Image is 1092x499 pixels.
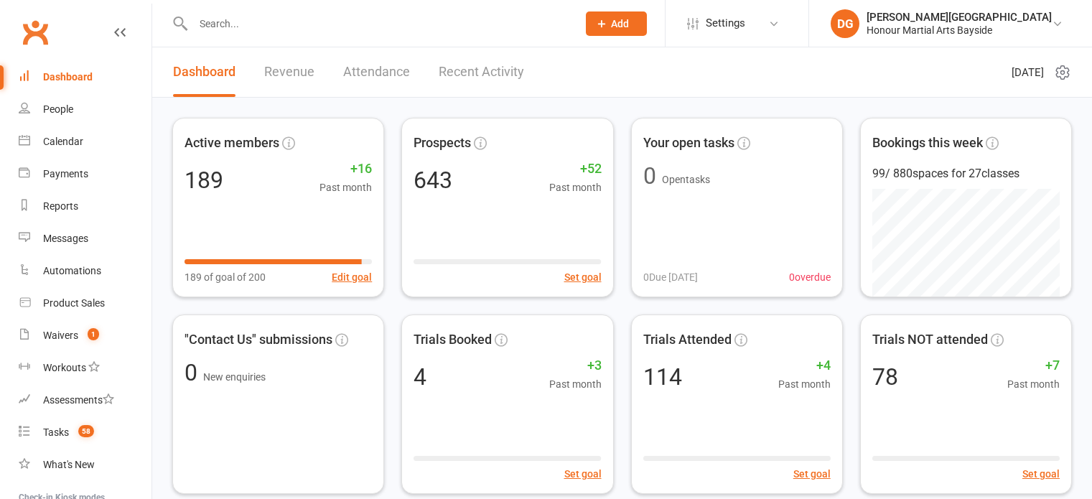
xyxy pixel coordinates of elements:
[17,14,53,50] a: Clubworx
[564,466,602,482] button: Set goal
[43,136,83,147] div: Calendar
[43,330,78,341] div: Waivers
[185,359,203,386] span: 0
[19,126,151,158] a: Calendar
[414,365,426,388] div: 4
[43,233,88,244] div: Messages
[586,11,647,36] button: Add
[185,330,332,350] span: "Contact Us" submissions
[872,365,898,388] div: 78
[43,168,88,179] div: Payments
[778,355,831,376] span: +4
[43,394,114,406] div: Assessments
[19,158,151,190] a: Payments
[643,365,682,388] div: 114
[78,425,94,437] span: 58
[19,223,151,255] a: Messages
[643,269,698,285] span: 0 Due [DATE]
[643,330,732,350] span: Trials Attended
[185,133,279,154] span: Active members
[643,133,734,154] span: Your open tasks
[564,269,602,285] button: Set goal
[185,169,223,192] div: 189
[319,179,372,195] span: Past month
[19,255,151,287] a: Automations
[872,330,988,350] span: Trials NOT attended
[549,376,602,392] span: Past month
[1022,466,1060,482] button: Set goal
[43,200,78,212] div: Reports
[867,24,1052,37] div: Honour Martial Arts Bayside
[19,190,151,223] a: Reports
[1007,376,1060,392] span: Past month
[203,371,266,383] span: New enquiries
[872,164,1060,183] div: 99 / 880 spaces for 27 classes
[778,376,831,392] span: Past month
[43,103,73,115] div: People
[872,133,983,154] span: Bookings this week
[19,287,151,320] a: Product Sales
[189,14,567,34] input: Search...
[343,47,410,97] a: Attendance
[414,330,492,350] span: Trials Booked
[19,320,151,352] a: Waivers 1
[19,416,151,449] a: Tasks 58
[867,11,1052,24] div: [PERSON_NAME][GEOGRAPHIC_DATA]
[1007,355,1060,376] span: +7
[19,61,151,93] a: Dashboard
[319,159,372,179] span: +16
[43,265,101,276] div: Automations
[43,71,93,83] div: Dashboard
[19,449,151,481] a: What's New
[1012,64,1044,81] span: [DATE]
[793,466,831,482] button: Set goal
[662,174,710,185] span: Open tasks
[43,362,86,373] div: Workouts
[439,47,524,97] a: Recent Activity
[831,9,859,38] div: DG
[549,179,602,195] span: Past month
[19,93,151,126] a: People
[264,47,314,97] a: Revenue
[173,47,235,97] a: Dashboard
[706,7,745,39] span: Settings
[414,169,452,192] div: 643
[789,269,831,285] span: 0 overdue
[88,328,99,340] span: 1
[549,355,602,376] span: +3
[43,459,95,470] div: What's New
[643,164,656,187] div: 0
[414,133,471,154] span: Prospects
[19,352,151,384] a: Workouts
[549,159,602,179] span: +52
[19,384,151,416] a: Assessments
[185,269,266,285] span: 189 of goal of 200
[611,18,629,29] span: Add
[332,269,372,285] button: Edit goal
[43,297,105,309] div: Product Sales
[43,426,69,438] div: Tasks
